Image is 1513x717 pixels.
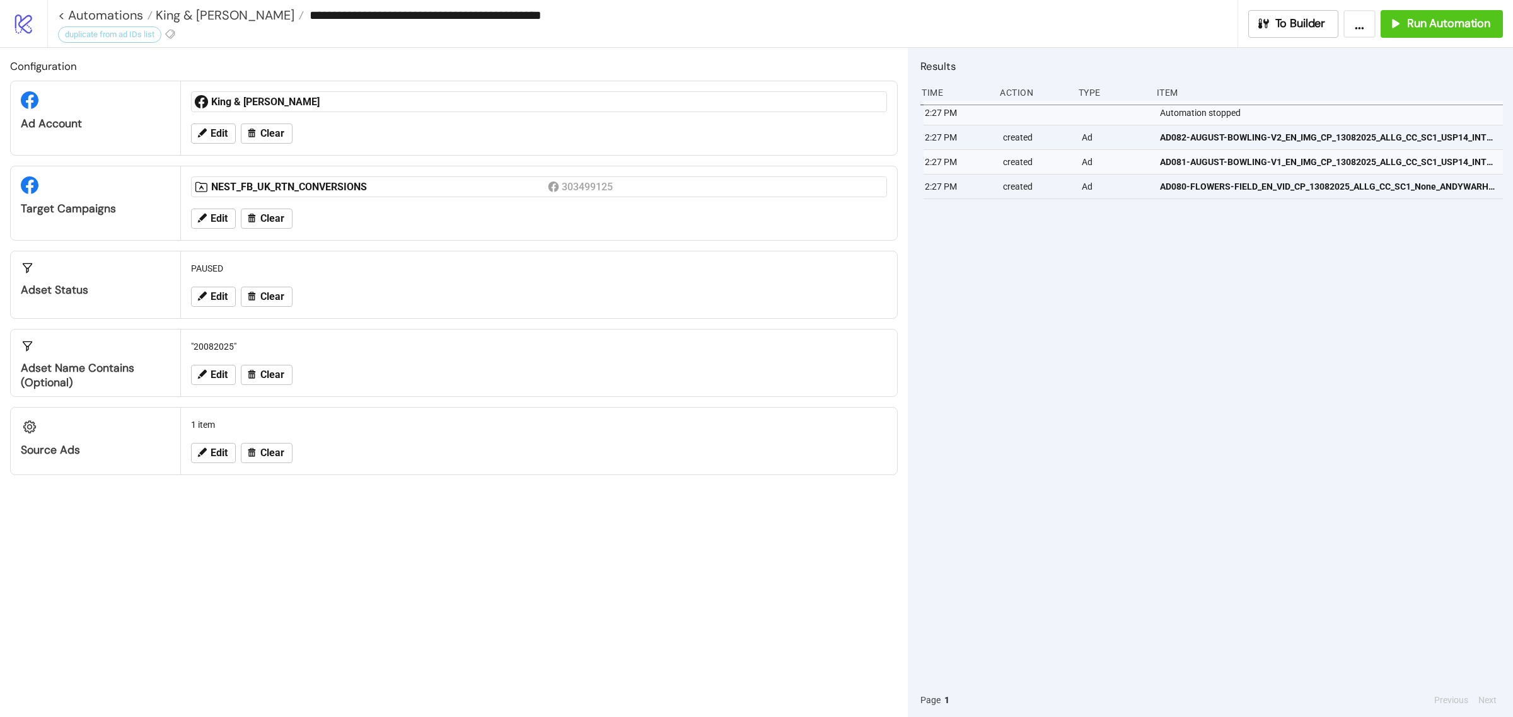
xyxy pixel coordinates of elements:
[1002,175,1071,198] div: created
[58,26,161,43] div: duplicate from ad IDs list
[21,283,170,297] div: Adset Status
[241,287,293,307] button: Clear
[191,443,236,463] button: Edit
[191,287,236,307] button: Edit
[211,128,228,139] span: Edit
[924,101,993,125] div: 2:27 PM
[211,213,228,224] span: Edit
[153,9,304,21] a: King & [PERSON_NAME]
[241,365,293,385] button: Clear
[562,179,616,195] div: 303499125
[260,213,284,224] span: Clear
[1160,125,1497,149] a: AD082-AUGUST-BOWLING-V2_EN_IMG_CP_13082025_ALLG_CC_SC1_USP14_INTERIORS
[1248,10,1339,38] button: To Builder
[260,128,284,139] span: Clear
[941,693,953,707] button: 1
[191,123,236,144] button: Edit
[186,413,892,437] div: 1 item
[211,291,228,302] span: Edit
[1475,693,1500,707] button: Next
[21,117,170,131] div: Ad Account
[10,58,898,74] h2: Configuration
[1002,125,1071,149] div: created
[211,369,228,381] span: Edit
[1002,150,1071,174] div: created
[1343,10,1376,38] button: ...
[1081,125,1150,149] div: Ad
[58,9,153,21] a: < Automations
[21,361,170,390] div: Adset Name contains (optional)
[186,256,892,280] div: PAUSED
[1160,180,1497,193] span: AD080-FLOWERS-FIELD_EN_VID_CP_13082025_ALLG_CC_SC1_None_ANDYWARHOL
[211,447,228,459] span: Edit
[241,443,293,463] button: Clear
[1077,81,1147,105] div: Type
[1430,693,1472,707] button: Previous
[191,209,236,229] button: Edit
[153,7,294,23] span: King & [PERSON_NAME]
[260,369,284,381] span: Clear
[924,150,993,174] div: 2:27 PM
[1160,175,1497,198] a: AD080-FLOWERS-FIELD_EN_VID_CP_13082025_ALLG_CC_SC1_None_ANDYWARHOL
[211,180,548,194] div: NEST_FB_UK_RTN_CONVERSIONS
[920,693,941,707] span: Page
[1081,150,1150,174] div: Ad
[241,209,293,229] button: Clear
[924,175,993,198] div: 2:27 PM
[1160,130,1497,144] span: AD082-AUGUST-BOWLING-V2_EN_IMG_CP_13082025_ALLG_CC_SC1_USP14_INTERIORS
[1160,155,1497,169] span: AD081-AUGUST-BOWLING-V1_EN_IMG_CP_13082025_ALLG_CC_SC1_USP14_INTERIORS
[1407,16,1490,31] span: Run Automation
[21,202,170,216] div: Target Campaigns
[999,81,1068,105] div: Action
[241,123,293,144] button: Clear
[211,95,548,109] div: King & [PERSON_NAME]
[260,447,284,459] span: Clear
[21,443,170,457] div: Source Ads
[1156,81,1503,105] div: Item
[1381,10,1503,38] button: Run Automation
[260,291,284,302] span: Clear
[920,81,990,105] div: Time
[1160,150,1497,174] a: AD081-AUGUST-BOWLING-V1_EN_IMG_CP_13082025_ALLG_CC_SC1_USP14_INTERIORS
[920,58,1503,74] h2: Results
[1159,101,1506,125] div: Automation stopped
[1275,16,1326,31] span: To Builder
[186,335,892,358] div: "20082025"
[924,125,993,149] div: 2:27 PM
[1081,175,1150,198] div: Ad
[191,365,236,385] button: Edit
